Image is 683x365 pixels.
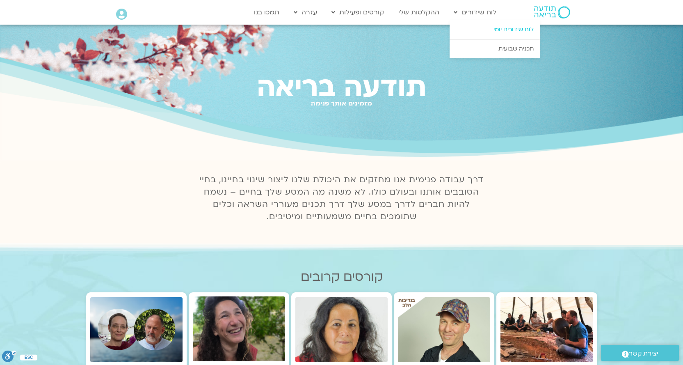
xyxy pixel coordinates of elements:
[450,5,500,20] a: לוח שידורים
[394,5,443,20] a: ההקלטות שלי
[290,5,321,20] a: עזרה
[250,5,283,20] a: תמכו בנו
[601,345,679,361] a: יצירת קשר
[327,5,388,20] a: קורסים ופעילות
[86,270,597,284] h2: קורסים קרובים
[629,348,658,359] span: יצירת קשר
[195,174,489,223] p: דרך עבודה פנימית אנו מחזקים את היכולת שלנו ליצור שינוי בחיינו, בחיי הסובבים אותנו ובעולם כולו. לא...
[534,6,570,18] img: תודעה בריאה
[450,39,540,58] a: תכניה שבועית
[450,20,540,39] a: לוח שידורים יומי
